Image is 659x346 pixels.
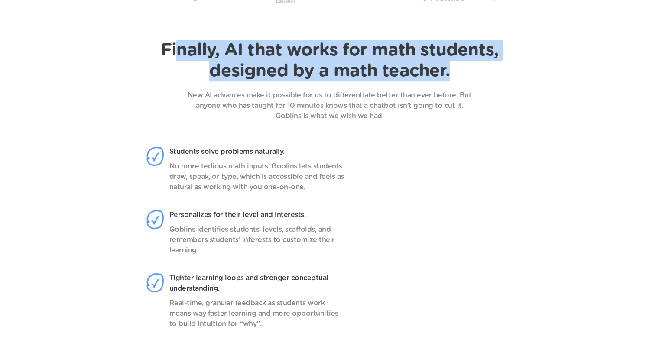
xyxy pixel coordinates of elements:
[169,210,346,220] p: Personalizes for their level and interests.
[169,298,346,329] p: Real-time, granular feedback as students work means way faster learning and more opportunities to...
[209,62,449,80] span: designed by a math teacher.
[169,273,346,294] p: Tighter learning loops and stronger conceptual understanding.
[169,146,346,157] p: Students solve problems naturally.
[169,224,346,255] p: Goblins identifies students’ levels, scaffolds, and remembers students’ interests to customize th...
[161,42,498,59] span: Finally, AI that works for math students,
[169,161,346,192] p: No more tedious math inputs: Goblins lets students draw, speak, or type, which is accessible and ...
[178,90,481,121] p: New AI advances make it possible for us to differentiate better than ever before. But anyone who ...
